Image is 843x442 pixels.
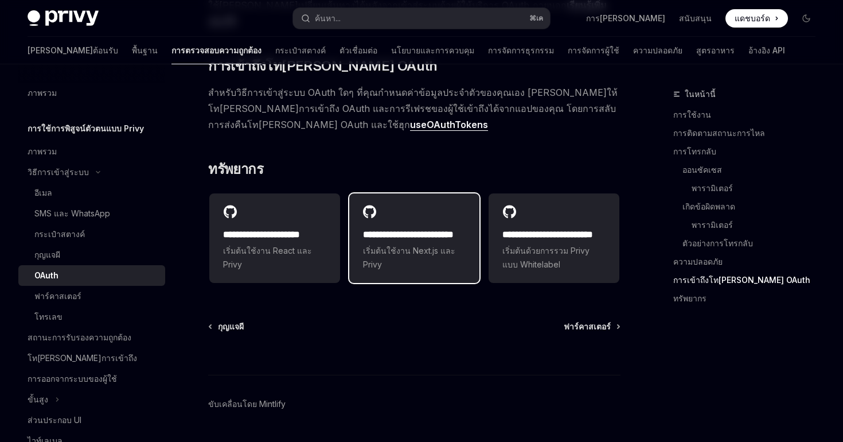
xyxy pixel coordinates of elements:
font: การโทรกลับ [673,146,716,156]
font: ทรัพยากร [673,293,707,303]
font: ความปลอดภัย [633,45,682,55]
a: กุญแจผี [209,321,244,332]
font: แดชบอร์ด [735,13,770,23]
font: สนับสนุน [679,13,712,23]
font: ภาพรวม [28,146,57,156]
font: ตัวอย่างการโทรกลับ [682,238,753,248]
font: เค [536,14,543,22]
font: เริ่มต้นด้วยการรวม Privy แบบ Whitelabel [502,246,590,269]
font: การ[PERSON_NAME] [586,13,665,23]
font: อีเมล [34,188,52,197]
font: พารามิเตอร์ [692,183,733,193]
font: ฟาร์คาสเตอร์ [564,321,611,331]
a: แดชบอร์ด [725,9,788,28]
font: ตัวเชื่อมต่อ [339,45,377,55]
font: สูตรอาหาร [696,45,735,55]
font: กุญแจผี [218,321,244,331]
a: ตัวเชื่อมต่อ [339,37,377,64]
font: ความปลอดภัย [673,257,723,266]
button: สลับโหมดมืด [797,9,815,28]
font: สถานะการรับรองความถูกต้อง [28,332,131,342]
a: สถานะการรับรองความถูกต้อง [18,327,165,348]
font: กระเป๋าสตางค์ [34,229,85,239]
font: การตรวจสอบความถูกต้อง [171,45,262,55]
a: กระเป๋าสตางค์ [275,37,326,64]
a: กระเป๋าสตางค์ [18,224,165,245]
a: อ้างอิง API [748,37,785,64]
a: ออนซัคเซส [682,161,825,179]
a: ภาพรวม [18,141,165,162]
font: การใช้การพิสูจน์ตัวตนแบบ Privy [28,123,144,133]
font: ฮุก [399,119,410,130]
a: การเข้าถึงโท[PERSON_NAME] OAuth [673,271,825,289]
a: พารามิเตอร์ [692,179,825,197]
font: ทรัพยากร [208,161,263,177]
img: โลโก้สีเข้ม [28,10,99,26]
a: ส่วนประกอบ UI [18,410,165,431]
font: เริ่มต้นใช้งาน Next.js และ Privy [363,246,455,269]
a: ขับเคลื่อนโดย Mintlify [208,398,286,410]
a: การจัดการผู้ใช้ [568,37,619,64]
font: โท[PERSON_NAME]การเข้าถึง [28,353,137,363]
font: การเข้าถึงโท[PERSON_NAME] OAuth [208,57,438,74]
a: การ[PERSON_NAME] [586,13,665,24]
a: ความปลอดภัย [673,253,825,271]
a: นโยบายและการควบคุม [391,37,474,64]
font: เกิดข้อผิดพลาด [682,201,735,211]
a: เกิดข้อผิดพลาด [682,197,825,216]
a: สนับสนุน [679,13,712,24]
font: พารามิเตอร์ [692,220,733,230]
a: การตรวจสอบความถูกต้อง [171,37,262,64]
font: ส่วนประกอบ UI [28,415,81,425]
a: [PERSON_NAME]ต้อนรับ [28,37,118,64]
a: การโทรกลับ [673,142,825,161]
a: โทรเลข [18,307,165,327]
font: เริ่มต้นใช้งาน React และ Privy [223,246,312,269]
font: อ้างอิง API [748,45,785,55]
font: useOAuthTokens [410,119,488,130]
a: การจัดการธุรกรรม [488,37,554,64]
a: ตัวอย่างการโทรกลับ [682,234,825,253]
font: โทรเลข [34,312,63,321]
a: กุญแจผี [18,245,165,265]
a: โท[PERSON_NAME]การเข้าถึง [18,348,165,369]
a: การออกจากระบบของผู้ใช้ [18,369,165,389]
font: ⌘ [529,14,536,22]
font: กระเป๋าสตางค์ [275,45,326,55]
font: การจัดการผู้ใช้ [568,45,619,55]
font: การติดตามสถานะการไหล [673,128,765,138]
font: การจัดการธุรกรรม [488,45,554,55]
a: ทรัพยากร [673,289,825,308]
button: ค้นหา...⌘เค [293,8,549,29]
font: ในหน้านี้ [685,89,716,99]
a: การติดตามสถานะการไหล [673,124,825,142]
a: useOAuthTokens [410,119,488,131]
font: OAuth [34,270,58,280]
font: วิธีการเข้าสู่ระบบ [28,167,89,177]
a: พื้นฐาน [132,37,158,64]
a: พารามิเตอร์ [692,216,825,234]
a: สูตรอาหาร [696,37,735,64]
a: อีเมล [18,183,165,203]
font: ขั้นสูง [28,394,48,404]
font: [PERSON_NAME]ต้อนรับ [28,45,118,55]
a: SMS และ WhatsApp [18,203,165,224]
a: การใช้งาน [673,106,825,124]
font: ภาพรวม [28,88,57,98]
font: ฟาร์คาสเตอร์ [34,291,81,301]
a: ฟาร์คาสเตอร์ [18,286,165,307]
font: ขับเคลื่อนโดย Mintlify [208,399,286,409]
font: ออนซัคเซส [682,165,722,175]
font: กุญแจผี [34,250,60,259]
font: สำหรับวิธีการเข้าสู่ระบบ OAuth ใดๆ ที่คุณกำหนดค่าข้อมูลประจำตัวของคุณเอง [PERSON_NAME]ให้โท[PERSO... [208,87,618,130]
font: การใช้งาน [673,110,711,119]
a: ฟาร์คาสเตอร์ [564,321,619,332]
a: ภาพรวม [18,83,165,103]
font: การออกจากระบบของผู้ใช้ [28,374,117,383]
font: พื้นฐาน [132,45,158,55]
a: OAuth [18,265,165,286]
font: นโยบายและการควบคุม [391,45,474,55]
a: ความปลอดภัย [633,37,682,64]
font: SMS และ WhatsApp [34,208,110,218]
font: ค้นหา... [315,13,341,23]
